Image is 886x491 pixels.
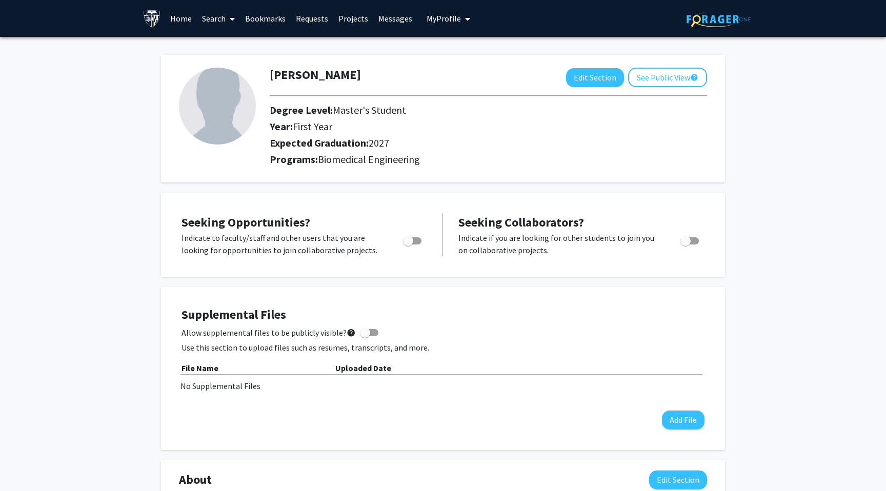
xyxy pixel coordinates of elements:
[690,71,698,84] mat-icon: help
[369,136,389,149] span: 2027
[347,326,356,339] mat-icon: help
[662,411,704,429] button: Add File
[676,232,704,247] div: Toggle
[270,104,619,116] h2: Degree Level:
[182,326,356,339] span: Allow supplemental files to be publicly visible?
[291,1,333,36] a: Requests
[458,232,661,256] p: Indicate if you are looking for other students to join you on collaborative projects.
[687,11,751,27] img: ForagerOne Logo
[182,214,310,230] span: Seeking Opportunities?
[335,363,391,373] b: Uploaded Date
[427,13,461,24] span: My Profile
[649,470,707,489] button: Edit About
[270,120,619,133] h2: Year:
[270,153,707,166] h2: Programs:
[179,68,256,145] img: Profile Picture
[8,445,44,483] iframe: Chat
[293,120,332,133] span: First Year
[240,1,291,36] a: Bookmarks
[182,363,218,373] b: File Name
[566,68,624,87] button: Edit Section
[180,380,706,392] div: No Supplemental Files
[182,341,704,354] p: Use this section to upload files such as resumes, transcripts, and more.
[333,104,406,116] span: Master's Student
[628,68,707,87] button: See Public View
[458,214,584,230] span: Seeking Collaborators?
[270,68,361,83] h1: [PERSON_NAME]
[143,10,161,28] img: Johns Hopkins University Logo
[399,232,427,247] div: Toggle
[182,232,384,256] p: Indicate to faculty/staff and other users that you are looking for opportunities to join collabor...
[197,1,240,36] a: Search
[333,1,373,36] a: Projects
[270,137,619,149] h2: Expected Graduation:
[182,308,704,322] h4: Supplemental Files
[165,1,197,36] a: Home
[373,1,417,36] a: Messages
[318,153,420,166] span: Biomedical Engineering
[179,470,212,489] span: About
